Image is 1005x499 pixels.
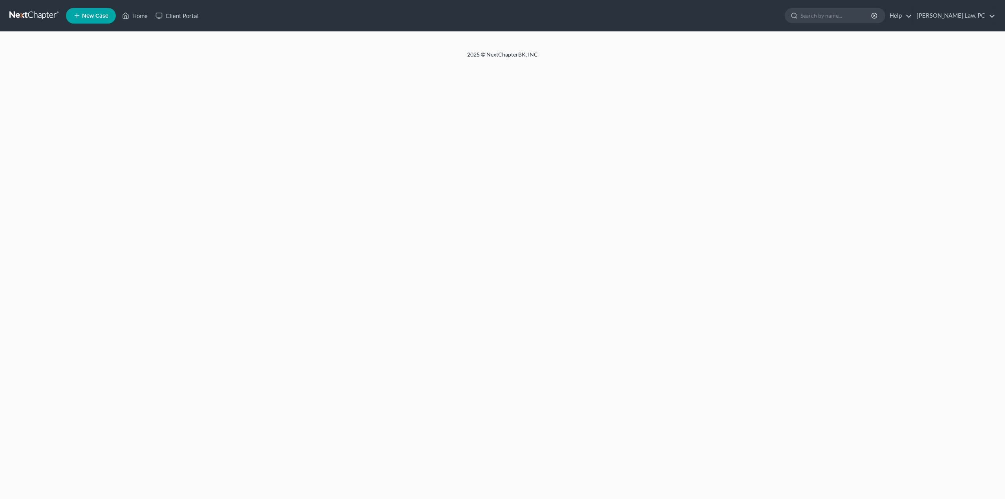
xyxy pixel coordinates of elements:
[279,51,726,65] div: 2025 © NextChapterBK, INC
[82,13,108,19] span: New Case
[118,9,152,23] a: Home
[800,8,872,23] input: Search by name...
[913,9,995,23] a: [PERSON_NAME] Law, PC
[152,9,203,23] a: Client Portal
[886,9,912,23] a: Help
